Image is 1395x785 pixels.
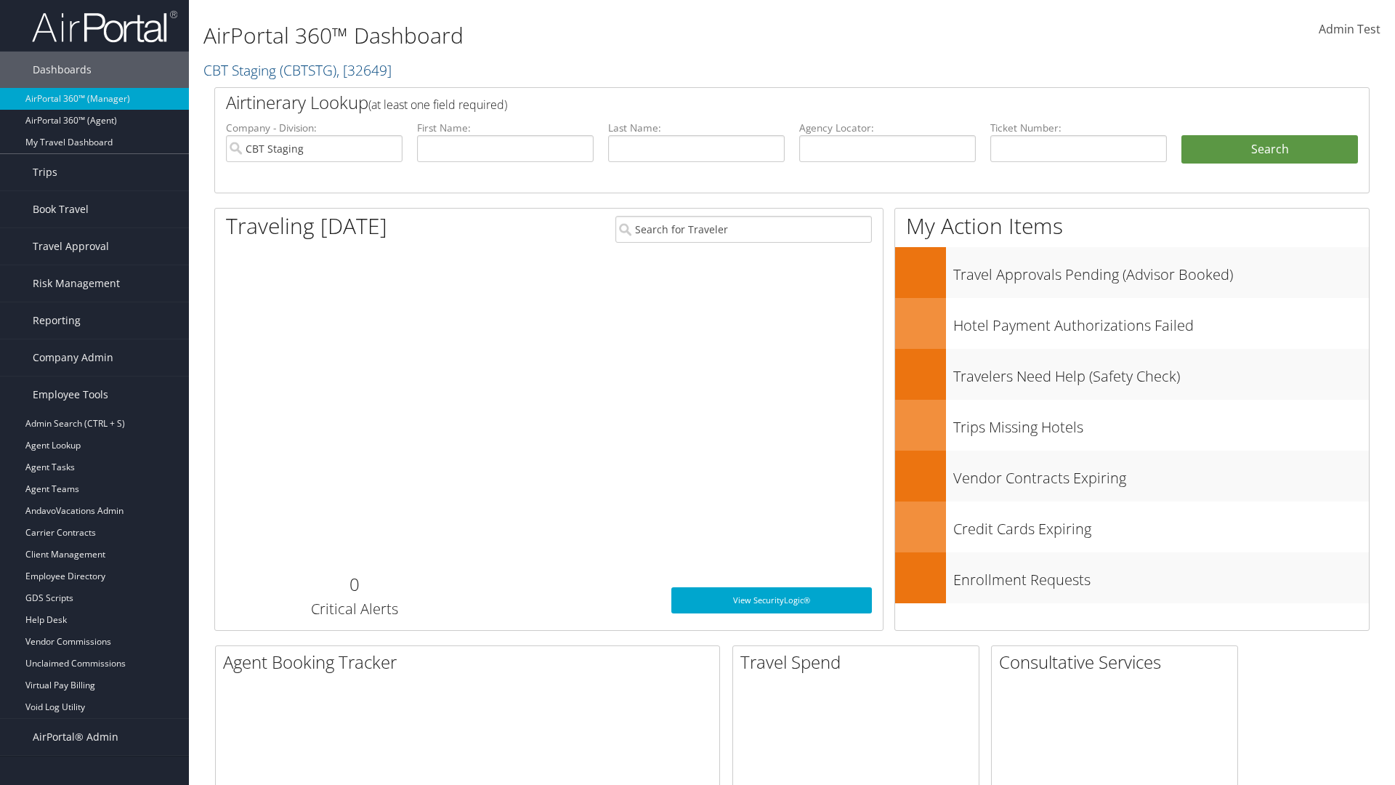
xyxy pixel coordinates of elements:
[336,60,392,80] span: , [ 32649 ]
[226,211,387,241] h1: Traveling [DATE]
[895,211,1369,241] h1: My Action Items
[226,121,403,135] label: Company - Division:
[280,60,336,80] span: ( CBTSTG )
[895,298,1369,349] a: Hotel Payment Authorizations Failed
[33,191,89,228] span: Book Travel
[895,451,1369,502] a: Vendor Contracts Expiring
[1181,135,1358,164] button: Search
[223,650,719,675] h2: Agent Booking Tracker
[953,359,1369,387] h3: Travelers Need Help (Safety Check)
[895,400,1369,451] a: Trips Missing Hotels
[33,52,92,88] span: Dashboards
[226,90,1262,115] h2: Airtinerary Lookup
[990,121,1167,135] label: Ticket Number:
[417,121,594,135] label: First Name:
[608,121,785,135] label: Last Name:
[203,60,392,80] a: CBT Staging
[33,377,108,413] span: Employee Tools
[33,302,81,339] span: Reporting
[895,552,1369,603] a: Enrollment Requests
[368,97,507,113] span: (at least one field required)
[895,247,1369,298] a: Travel Approvals Pending (Advisor Booked)
[1319,7,1380,52] a: Admin Test
[1319,21,1380,37] span: Admin Test
[895,502,1369,552] a: Credit Cards Expiring
[953,512,1369,539] h3: Credit Cards Expiring
[33,339,113,376] span: Company Admin
[226,599,482,619] h3: Critical Alerts
[32,9,177,44] img: airportal-logo.png
[615,216,872,243] input: Search for Traveler
[33,719,118,755] span: AirPortal® Admin
[226,572,482,597] h2: 0
[953,410,1369,438] h3: Trips Missing Hotels
[33,265,120,302] span: Risk Management
[33,154,57,190] span: Trips
[953,461,1369,488] h3: Vendor Contracts Expiring
[671,587,872,613] a: View SecurityLogic®
[203,20,988,51] h1: AirPortal 360™ Dashboard
[740,650,979,675] h2: Travel Spend
[953,563,1369,590] h3: Enrollment Requests
[895,349,1369,400] a: Travelers Need Help (Safety Check)
[953,257,1369,285] h3: Travel Approvals Pending (Advisor Booked)
[999,650,1237,675] h2: Consultative Services
[799,121,976,135] label: Agency Locator:
[953,308,1369,336] h3: Hotel Payment Authorizations Failed
[33,228,109,265] span: Travel Approval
